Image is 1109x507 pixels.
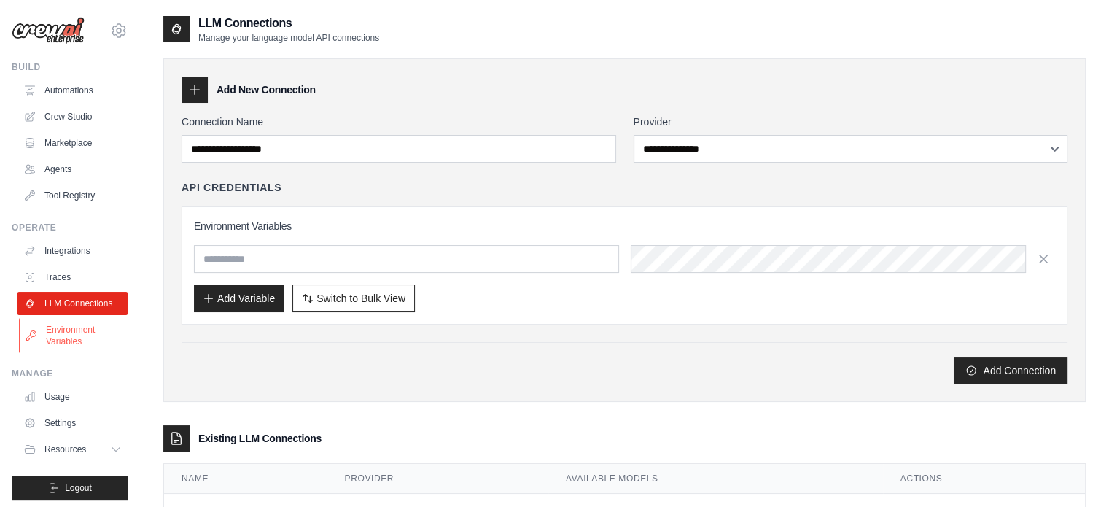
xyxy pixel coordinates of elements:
div: Build [12,61,128,73]
h3: Add New Connection [217,82,316,97]
a: Automations [17,79,128,102]
span: Logout [65,482,92,494]
h2: LLM Connections [198,15,379,32]
a: Tool Registry [17,184,128,207]
button: Add Variable [194,285,284,312]
th: Actions [883,464,1085,494]
a: Usage [17,385,128,409]
p: Manage your language model API connections [198,32,379,44]
th: Available Models [548,464,883,494]
a: Traces [17,266,128,289]
label: Connection Name [182,115,616,129]
div: Manage [12,368,128,379]
label: Provider [634,115,1068,129]
h3: Environment Variables [194,219,1055,233]
div: Operate [12,222,128,233]
button: Add Connection [954,357,1067,384]
span: Switch to Bulk View [316,291,405,306]
h3: Existing LLM Connections [198,431,322,446]
a: Crew Studio [17,105,128,128]
button: Resources [17,438,128,461]
button: Logout [12,476,128,500]
h4: API Credentials [182,180,281,195]
span: Resources [44,444,86,455]
img: Logo [12,17,85,44]
a: LLM Connections [17,292,128,315]
th: Name [164,464,327,494]
button: Switch to Bulk View [292,285,415,312]
a: Integrations [17,239,128,263]
a: Settings [17,411,128,435]
th: Provider [327,464,548,494]
a: Environment Variables [19,318,129,353]
a: Marketplace [17,131,128,155]
a: Agents [17,158,128,181]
